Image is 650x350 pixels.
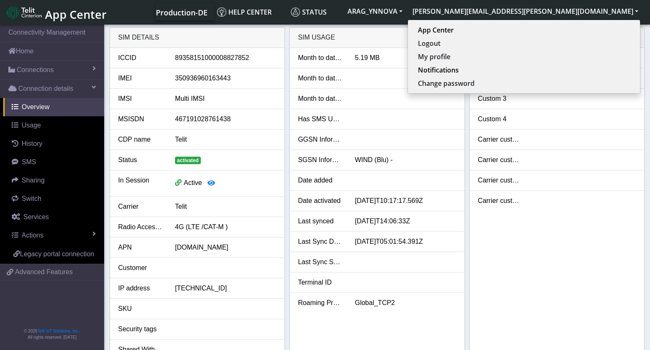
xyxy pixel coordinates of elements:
span: History [22,140,42,147]
span: Sharing [22,177,45,184]
a: App Center [418,25,630,35]
button: ARAG_YNNOVA [342,4,407,19]
span: Advanced Features [15,267,73,277]
div: [DOMAIN_NAME] [169,242,282,252]
div: Security tags [112,324,169,334]
div: Carrier custom 3 [472,175,529,185]
div: Month to date data [292,53,349,63]
div: Carrier custom 2 [472,155,529,165]
div: [TECHNICAL_ID] [169,283,282,293]
div: Telit [169,135,282,145]
div: Date added [292,175,349,185]
span: Status [291,7,327,17]
div: Customer [112,263,169,273]
span: Services [23,213,49,220]
span: Connections [17,65,54,75]
button: App Center [408,23,640,37]
div: SKU [112,304,169,314]
div: Multi IMSI [169,94,282,104]
div: APN [112,242,169,252]
a: Notifications [418,65,630,75]
div: 350936960163443 [169,73,282,83]
div: 89358151000008827852 [169,53,282,63]
a: Telit IoT Solutions, Inc. [37,329,79,333]
a: Overview [3,98,104,116]
span: Actions [22,232,43,239]
button: My profile [408,50,640,63]
div: MSISDN [112,114,169,124]
div: 467191028761438 [169,114,282,124]
span: Usage [22,122,41,129]
span: Help center [217,7,272,17]
div: Carrier custom 1 [472,135,529,145]
div: Status [112,155,169,165]
a: Sharing [3,171,104,190]
a: Your current platform instance [155,4,207,20]
a: Services [3,208,104,226]
div: ICCID [112,53,169,63]
img: status.svg [291,7,300,17]
img: logo-telit-cinterion-gw-new.png [7,6,42,19]
div: SGSN Information [292,155,349,165]
div: Last Sync SMS Usage [292,257,349,267]
button: [PERSON_NAME][EMAIL_ADDRESS][PERSON_NAME][DOMAIN_NAME] [407,4,643,19]
a: Switch [3,190,104,208]
span: Legacy portal connection [20,250,94,257]
span: App Center [45,7,107,22]
div: Month to date SMS [292,73,349,83]
a: Help center [214,4,287,20]
div: SIM details [110,27,285,48]
button: Change password [408,77,640,90]
span: Active [184,179,202,186]
div: WIND (Blu) - [349,155,462,165]
img: knowledge.svg [217,7,226,17]
div: 4G (LTE /CAT-M ) [169,222,282,232]
div: IP address [112,283,169,293]
div: Month to date voice [292,94,349,104]
div: CDP name [112,135,169,145]
a: Usage [3,116,104,135]
div: [DATE]T10:17:17.569Z [349,196,462,206]
a: SMS [3,153,104,171]
span: SMS [22,158,36,165]
div: Custom 3 [472,94,529,104]
div: Roaming Profile [292,298,349,308]
div: Telit [169,202,282,212]
div: IMEI [112,73,169,83]
a: Status [287,4,342,20]
div: Carrier [112,202,169,212]
span: activated [175,157,201,164]
div: [DATE]T05:01:54.391Z [349,237,462,247]
div: Radio Access Tech [112,222,169,232]
div: Last synced [292,216,349,226]
a: App Center [7,3,105,21]
div: In Session [112,175,169,191]
div: Terminal ID [292,277,349,287]
span: Production-DE [156,7,207,17]
div: Has SMS Usage [292,114,349,124]
button: Notifications [408,63,640,77]
div: GGSN Information [292,135,349,145]
div: IMSI [112,94,169,104]
a: History [3,135,104,153]
div: Last Sync Data Usage [292,237,349,247]
button: Logout [408,37,640,50]
div: [DATE]T14:06:33Z [349,216,462,226]
span: Connection details [18,84,73,94]
span: Overview [22,103,50,110]
button: View session details [202,175,220,191]
div: Carrier custom 4 [472,196,529,206]
div: SIM usage [290,27,465,48]
div: Date activated [292,196,349,206]
div: Custom 4 [472,114,529,124]
span: Switch [22,195,41,202]
div: 5.19 MB [349,53,462,63]
div: Global_TCP2 [349,298,462,308]
a: Actions [3,226,104,245]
